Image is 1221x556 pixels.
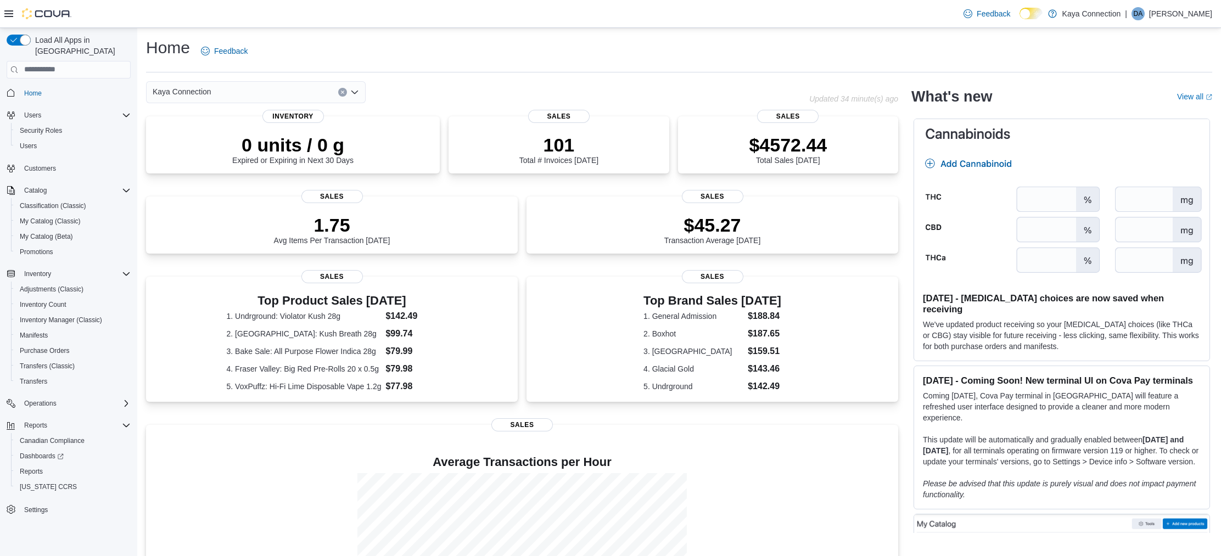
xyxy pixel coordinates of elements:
[385,327,437,340] dd: $99.74
[20,316,102,324] span: Inventory Manager (Classic)
[385,345,437,358] dd: $79.99
[11,214,135,229] button: My Catalog (Classic)
[15,313,131,327] span: Inventory Manager (Classic)
[20,267,131,280] span: Inventory
[11,282,135,297] button: Adjustments (Classic)
[1206,94,1212,100] svg: External link
[923,434,1201,467] p: This update will be automatically and gradually enabled between , for all terminals operating on ...
[491,418,553,431] span: Sales
[923,319,1201,352] p: We've updated product receiving so your [MEDICAL_DATA] choices (like THCa or CBG) stay visible fo...
[682,270,743,283] span: Sales
[24,399,57,408] span: Operations
[15,480,81,493] a: [US_STATE] CCRS
[11,479,135,495] button: [US_STATE] CCRS
[11,244,135,260] button: Promotions
[643,346,743,357] dt: 3. [GEOGRAPHIC_DATA]
[385,380,437,393] dd: $77.98
[20,436,85,445] span: Canadian Compliance
[20,467,43,476] span: Reports
[24,89,42,98] span: Home
[22,8,71,19] img: Cova
[20,346,70,355] span: Purchase Orders
[2,108,135,123] button: Users
[31,35,131,57] span: Load All Apps in [GEOGRAPHIC_DATA]
[748,345,781,358] dd: $159.51
[2,266,135,282] button: Inventory
[20,502,131,516] span: Settings
[24,421,47,430] span: Reports
[2,396,135,411] button: Operations
[1134,7,1143,20] span: DA
[15,215,131,228] span: My Catalog (Classic)
[15,344,74,357] a: Purchase Orders
[923,375,1201,386] h3: [DATE] - Coming Soon! New terminal UI on Cova Pay terminals
[15,450,131,463] span: Dashboards
[7,81,131,546] nav: Complex example
[20,397,131,410] span: Operations
[15,329,131,342] span: Manifests
[20,452,64,460] span: Dashboards
[11,328,135,343] button: Manifests
[350,88,359,97] button: Open list of options
[923,479,1196,499] em: Please be advised that this update is purely visual and does not impact payment functionality.
[20,482,77,491] span: [US_STATE] CCRS
[749,134,827,156] p: $4572.44
[643,294,781,307] h3: Top Brand Sales [DATE]
[15,465,47,478] a: Reports
[15,124,131,137] span: Security Roles
[20,397,61,410] button: Operations
[153,85,211,98] span: Kaya Connection
[15,139,41,153] a: Users
[20,377,47,386] span: Transfers
[15,360,131,373] span: Transfers (Classic)
[20,419,131,432] span: Reports
[2,418,135,433] button: Reports
[20,232,73,241] span: My Catalog (Beta)
[24,111,41,120] span: Users
[911,88,992,105] h2: What's new
[20,126,62,135] span: Security Roles
[11,374,135,389] button: Transfers
[274,214,390,245] div: Avg Items Per Transaction [DATE]
[923,293,1201,314] h3: [DATE] - [MEDICAL_DATA] choices are now saved when receiving
[301,190,363,203] span: Sales
[214,46,248,57] span: Feedback
[232,134,354,165] div: Expired or Expiring in Next 30 Days
[11,433,135,448] button: Canadian Compliance
[15,344,131,357] span: Purchase Orders
[155,456,889,469] h4: Average Transactions per Hour
[15,199,131,212] span: Classification (Classic)
[15,283,88,296] a: Adjustments (Classic)
[20,87,46,100] a: Home
[274,214,390,236] p: 1.75
[15,245,131,259] span: Promotions
[15,434,89,447] a: Canadian Compliance
[1132,7,1145,20] div: Dana Austin
[643,328,743,339] dt: 2. Boxhot
[227,311,382,322] dt: 1. Undrground: Violator Kush 28g
[11,358,135,374] button: Transfers (Classic)
[24,186,47,195] span: Catalog
[11,138,135,154] button: Users
[1020,8,1043,19] input: Dark Mode
[385,362,437,375] dd: $79.98
[227,381,382,392] dt: 5. VoxPuffz: Hi-Fi Lime Disposable Vape 1.2g
[977,8,1010,19] span: Feedback
[15,298,71,311] a: Inventory Count
[15,375,52,388] a: Transfers
[24,164,56,173] span: Customers
[15,199,91,212] a: Classification (Classic)
[664,214,761,236] p: $45.27
[20,142,37,150] span: Users
[11,312,135,328] button: Inventory Manager (Classic)
[301,270,363,283] span: Sales
[1177,92,1212,101] a: View allExternal link
[20,161,131,175] span: Customers
[923,390,1201,423] p: Coming [DATE], Cova Pay terminal in [GEOGRAPHIC_DATA] will feature a refreshed user interface des...
[2,501,135,517] button: Settings
[20,331,48,340] span: Manifests
[20,503,52,516] a: Settings
[15,283,131,296] span: Adjustments (Classic)
[20,267,55,280] button: Inventory
[643,381,743,392] dt: 5. Undrground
